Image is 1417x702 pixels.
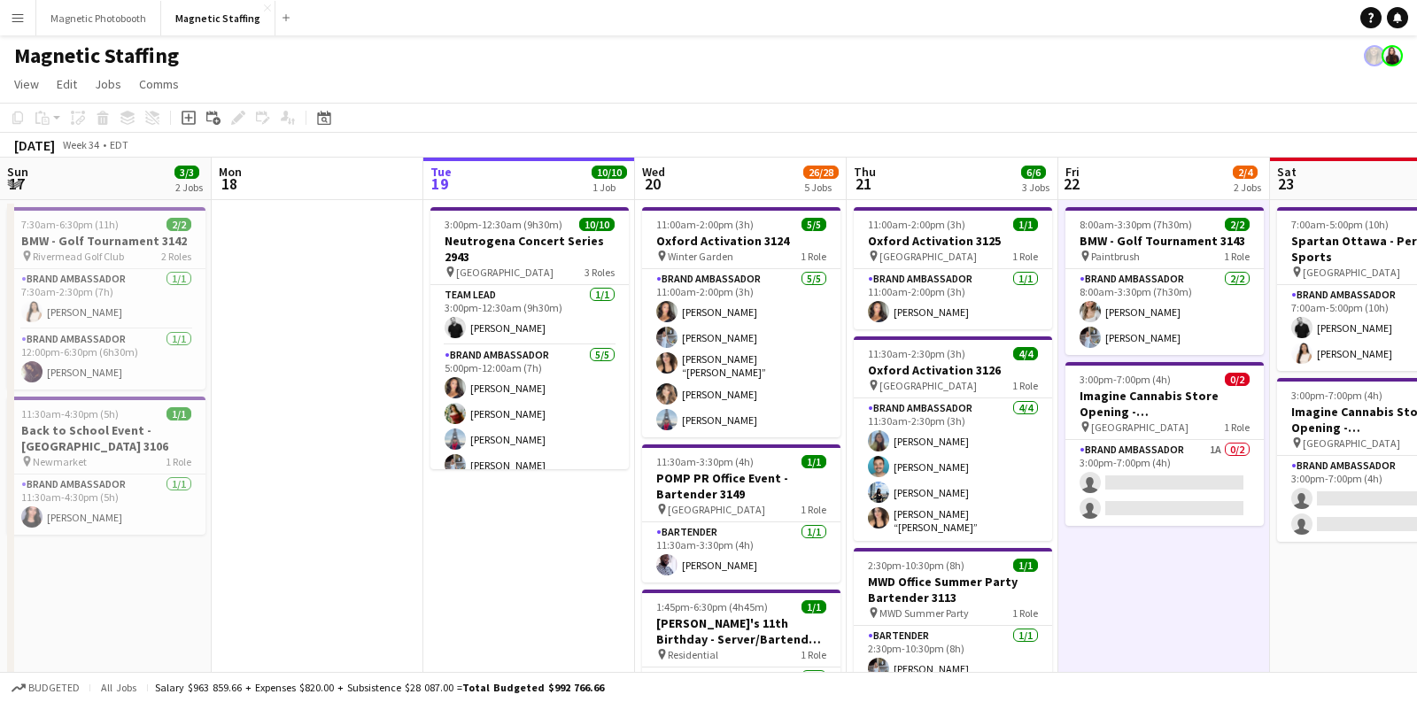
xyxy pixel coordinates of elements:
[174,166,199,179] span: 3/3
[1065,269,1264,355] app-card-role: Brand Ambassador2/28:00am-3:30pm (7h30m)[PERSON_NAME][PERSON_NAME]
[803,166,839,179] span: 26/28
[36,1,161,35] button: Magnetic Photobooth
[668,503,765,516] span: [GEOGRAPHIC_DATA]
[50,73,84,96] a: Edit
[95,76,121,92] span: Jobs
[110,138,128,151] div: EDT
[33,250,124,263] span: Rivermead Golf Club
[868,218,965,231] span: 11:00am-2:00pm (3h)
[879,250,977,263] span: [GEOGRAPHIC_DATA]
[14,42,179,69] h1: Magnetic Staffing
[1080,373,1171,386] span: 3:00pm-7:00pm (4h)
[155,681,604,694] div: Salary $963 859.66 + Expenses $820.00 + Subsistence $28 087.00 =
[7,269,205,329] app-card-role: Brand Ambassador1/17:30am-2:30pm (7h)[PERSON_NAME]
[1224,420,1250,434] span: 1 Role
[430,207,629,469] app-job-card: 3:00pm-12:30am (9h30m) (Wed)10/10Neutrogena Concert Series 2943 [GEOGRAPHIC_DATA]3 RolesTeam Lead...
[854,336,1052,541] app-job-card: 11:30am-2:30pm (3h)4/4Oxford Activation 3126 [GEOGRAPHIC_DATA]1 RoleBrand Ambassador4/411:30am-2:...
[462,681,604,694] span: Total Budgeted $992 766.66
[639,174,665,194] span: 20
[1225,218,1250,231] span: 2/2
[132,73,186,96] a: Comms
[592,166,627,179] span: 10/10
[642,470,840,502] h3: POMP PR Office Event - Bartender 3149
[445,218,579,231] span: 3:00pm-12:30am (9h30m) (Wed)
[1021,166,1046,179] span: 6/6
[428,174,452,194] span: 19
[1225,373,1250,386] span: 0/2
[642,233,840,249] h3: Oxford Activation 3124
[801,503,826,516] span: 1 Role
[216,174,242,194] span: 18
[21,218,119,231] span: 7:30am-6:30pm (11h)
[1012,250,1038,263] span: 1 Role
[1065,388,1264,420] h3: Imagine Cannabis Store Opening - [GEOGRAPHIC_DATA]
[166,455,191,468] span: 1 Role
[7,397,205,535] div: 11:30am-4:30pm (5h)1/1Back to School Event - [GEOGRAPHIC_DATA] 3106 Newmarket1 RoleBrand Ambassad...
[58,138,103,151] span: Week 34
[430,345,629,508] app-card-role: Brand Ambassador5/55:00pm-12:00am (7h)[PERSON_NAME][PERSON_NAME][PERSON_NAME][PERSON_NAME]
[456,266,554,279] span: [GEOGRAPHIC_DATA]
[161,250,191,263] span: 2 Roles
[1303,266,1400,279] span: [GEOGRAPHIC_DATA]
[879,606,969,620] span: MWD Summer Party
[801,455,826,468] span: 1/1
[1277,164,1297,180] span: Sat
[804,181,838,194] div: 5 Jobs
[642,522,840,582] app-card-role: Bartender1/111:30am-3:30pm (4h)[PERSON_NAME]
[175,181,203,194] div: 2 Jobs
[430,164,452,180] span: Tue
[28,682,80,694] span: Budgeted
[1080,218,1192,231] span: 8:00am-3:30pm (7h30m)
[21,407,119,420] span: 11:30am-4:30pm (5h)
[642,207,840,437] app-job-card: 11:00am-2:00pm (3h)5/5Oxford Activation 3124 Winter Garden1 RoleBrand Ambassador5/511:00am-2:00pm...
[642,615,840,647] h3: [PERSON_NAME]'s 11th Birthday - Server/Bartender 3104
[7,207,205,390] app-job-card: 7:30am-6:30pm (11h)2/2BMW - Golf Tournament 3142 Rivermead Golf Club2 RolesBrand Ambassador1/17:3...
[868,559,964,572] span: 2:30pm-10:30pm (8h)
[1012,606,1038,620] span: 1 Role
[88,73,128,96] a: Jobs
[166,218,191,231] span: 2/2
[656,455,754,468] span: 11:30am-3:30pm (4h)
[854,362,1052,378] h3: Oxford Activation 3126
[1233,166,1258,179] span: 2/4
[854,207,1052,329] app-job-card: 11:00am-2:00pm (3h)1/1Oxford Activation 3125 [GEOGRAPHIC_DATA]1 RoleBrand Ambassador1/111:00am-2:...
[7,329,205,390] app-card-role: Brand Ambassador1/112:00pm-6:30pm (6h30m)[PERSON_NAME]
[642,269,840,437] app-card-role: Brand Ambassador5/511:00am-2:00pm (3h)[PERSON_NAME][PERSON_NAME][PERSON_NAME] “[PERSON_NAME]” [PE...
[656,600,768,613] span: 1:45pm-6:30pm (4h45m)
[33,455,87,468] span: Newmarket
[1291,218,1389,231] span: 7:00am-5:00pm (10h)
[879,379,977,392] span: [GEOGRAPHIC_DATA]
[161,1,275,35] button: Magnetic Staffing
[7,164,28,180] span: Sun
[1274,174,1297,194] span: 23
[854,626,1052,686] app-card-role: Bartender1/12:30pm-10:30pm (8h)[PERSON_NAME]
[854,164,876,180] span: Thu
[1065,233,1264,249] h3: BMW - Golf Tournament 3143
[430,233,629,265] h3: Neutrogena Concert Series 2943
[4,174,28,194] span: 17
[166,407,191,420] span: 1/1
[1234,181,1261,194] div: 2 Jobs
[854,548,1052,686] app-job-card: 2:30pm-10:30pm (8h)1/1MWD Office Summer Party Bartender 3113 MWD Summer Party1 RoleBartender1/12:...
[592,181,626,194] div: 1 Job
[801,218,826,231] span: 5/5
[1091,250,1140,263] span: Paintbrush
[9,678,82,698] button: Budgeted
[801,648,826,661] span: 1 Role
[1022,181,1049,194] div: 3 Jobs
[430,285,629,345] app-card-role: Team Lead1/13:00pm-12:30am (9h30m)[PERSON_NAME]
[1063,174,1080,194] span: 22
[219,164,242,180] span: Mon
[14,136,55,154] div: [DATE]
[585,266,615,279] span: 3 Roles
[668,648,718,661] span: Residential
[1065,207,1264,355] app-job-card: 8:00am-3:30pm (7h30m)2/2BMW - Golf Tournament 3143 Paintbrush1 RoleBrand Ambassador2/28:00am-3:30...
[854,398,1052,541] app-card-role: Brand Ambassador4/411:30am-2:30pm (3h)[PERSON_NAME][PERSON_NAME][PERSON_NAME][PERSON_NAME] “[PERS...
[14,76,39,92] span: View
[801,600,826,613] span: 1/1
